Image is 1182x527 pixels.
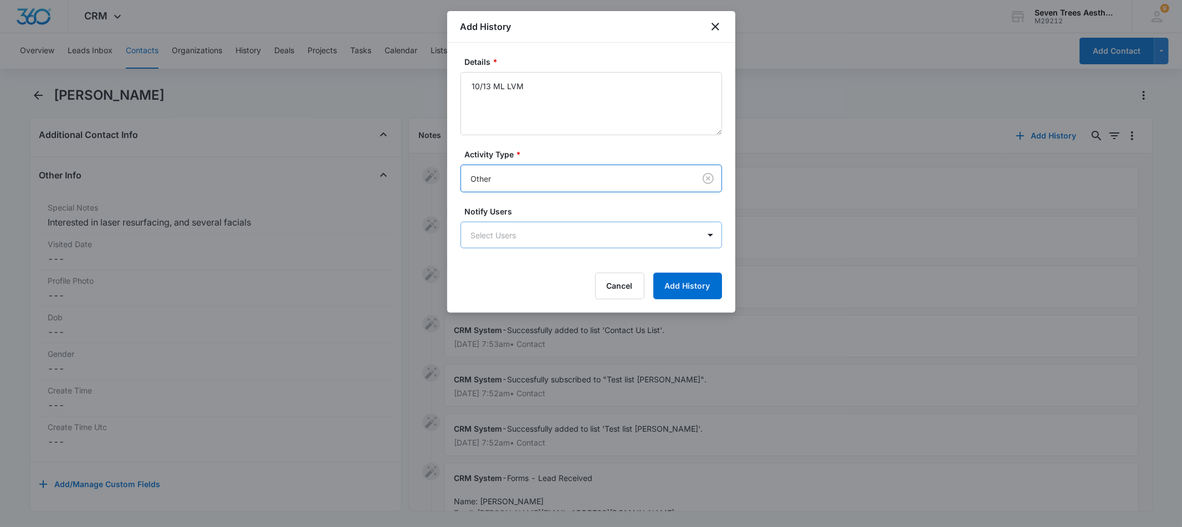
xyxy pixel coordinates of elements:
[465,206,726,217] label: Notify Users
[699,170,717,187] button: Clear
[465,149,726,160] label: Activity Type
[460,72,722,135] textarea: 10/13 ML LVM
[709,20,722,33] button: close
[595,273,644,299] button: Cancel
[460,20,511,33] h1: Add History
[465,56,726,68] label: Details
[653,273,722,299] button: Add History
